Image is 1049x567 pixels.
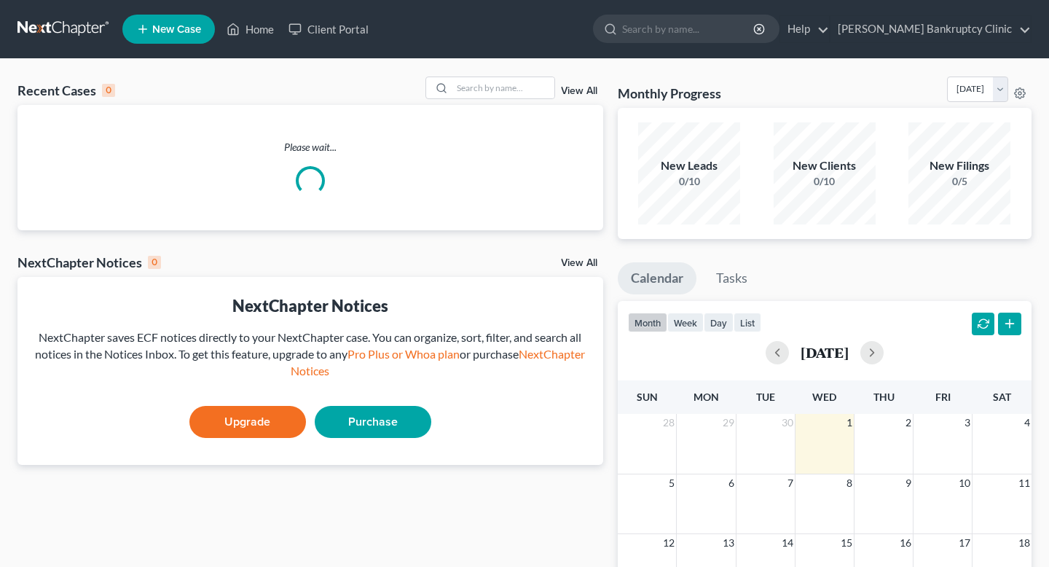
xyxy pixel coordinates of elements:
span: 17 [957,534,972,552]
div: New Leads [638,157,740,174]
div: 0/10 [638,174,740,189]
h2: [DATE] [801,345,849,360]
button: day [704,313,734,332]
a: Pro Plus or Whoa plan [347,347,460,361]
span: Wed [812,391,836,403]
span: 14 [780,534,795,552]
a: View All [561,258,597,268]
span: 7 [786,474,795,492]
span: 16 [898,534,913,552]
span: 15 [839,534,854,552]
input: Search by name... [622,15,755,42]
span: 3 [963,414,972,431]
a: Help [780,16,829,42]
a: Purchase [315,406,431,438]
span: Fri [935,391,951,403]
div: NextChapter saves ECF notices directly to your NextChapter case. You can organize, sort, filter, ... [29,329,592,380]
p: Please wait... [17,140,603,155]
span: 4 [1023,414,1032,431]
span: Tue [756,391,775,403]
a: Home [219,16,281,42]
span: 11 [1017,474,1032,492]
span: Sun [637,391,658,403]
span: 10 [957,474,972,492]
span: 28 [661,414,676,431]
a: Tasks [703,262,761,294]
span: 6 [727,474,736,492]
span: New Case [152,24,201,35]
div: Recent Cases [17,82,115,99]
div: New Filings [908,157,1010,174]
a: [PERSON_NAME] Bankruptcy Clinic [830,16,1031,42]
span: 2 [904,414,913,431]
span: 18 [1017,534,1032,552]
span: 13 [721,534,736,552]
div: NextChapter Notices [17,254,161,271]
div: New Clients [774,157,876,174]
span: 9 [904,474,913,492]
a: Upgrade [189,406,306,438]
div: 0/5 [908,174,1010,189]
a: View All [561,86,597,96]
button: month [628,313,667,332]
div: 0/10 [774,174,876,189]
input: Search by name... [452,77,554,98]
span: Thu [873,391,895,403]
span: Sat [993,391,1011,403]
span: 5 [667,474,676,492]
h3: Monthly Progress [618,85,721,102]
span: 12 [661,534,676,552]
a: Calendar [618,262,696,294]
span: 1 [845,414,854,431]
button: list [734,313,761,332]
a: NextChapter Notices [291,347,585,378]
span: 30 [780,414,795,431]
div: 0 [148,256,161,269]
div: 0 [102,84,115,97]
div: NextChapter Notices [29,294,592,317]
button: week [667,313,704,332]
a: Client Portal [281,16,376,42]
span: 29 [721,414,736,431]
span: 8 [845,474,854,492]
span: Mon [694,391,719,403]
